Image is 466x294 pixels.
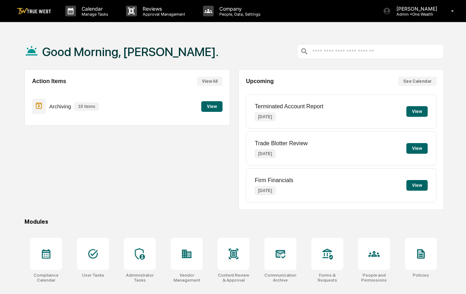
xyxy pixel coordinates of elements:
p: Admin • One Wealth [391,12,441,17]
div: People and Permissions [358,273,390,283]
p: [PERSON_NAME] [391,6,441,12]
h2: Action Items [32,78,66,85]
p: Manage Tasks [76,12,112,17]
button: See Calendar [398,77,437,86]
div: Compliance Calendar [30,273,62,283]
div: Forms & Requests [311,273,343,283]
p: [DATE] [255,186,275,195]
p: People, Data, Settings [214,12,264,17]
div: Vendor Management [171,273,203,283]
p: Archiving [49,103,71,109]
button: View All [197,77,223,86]
p: Trade Blotter Review [255,140,308,147]
p: Company [214,6,264,12]
div: User Tasks [82,273,104,278]
p: Approval Management [137,12,189,17]
a: View [201,103,223,109]
button: View [201,101,223,112]
div: Communications Archive [264,273,296,283]
img: logo [17,8,51,15]
p: Reviews [137,6,189,12]
div: Policies [413,273,429,278]
button: View [406,106,428,117]
button: View [406,180,428,191]
div: Administrator Tasks [124,273,156,283]
h2: Upcoming [246,78,274,85]
p: Terminated Account Report [255,103,323,110]
div: Modules [24,218,444,225]
p: Firm Financials [255,177,293,184]
p: Calendar [76,6,112,12]
p: [DATE] [255,113,275,121]
p: 10 items [75,103,99,110]
button: View [406,143,428,154]
h1: Good Morning, [PERSON_NAME]. [42,45,219,59]
div: Content Review & Approval [218,273,250,283]
p: [DATE] [255,149,275,158]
